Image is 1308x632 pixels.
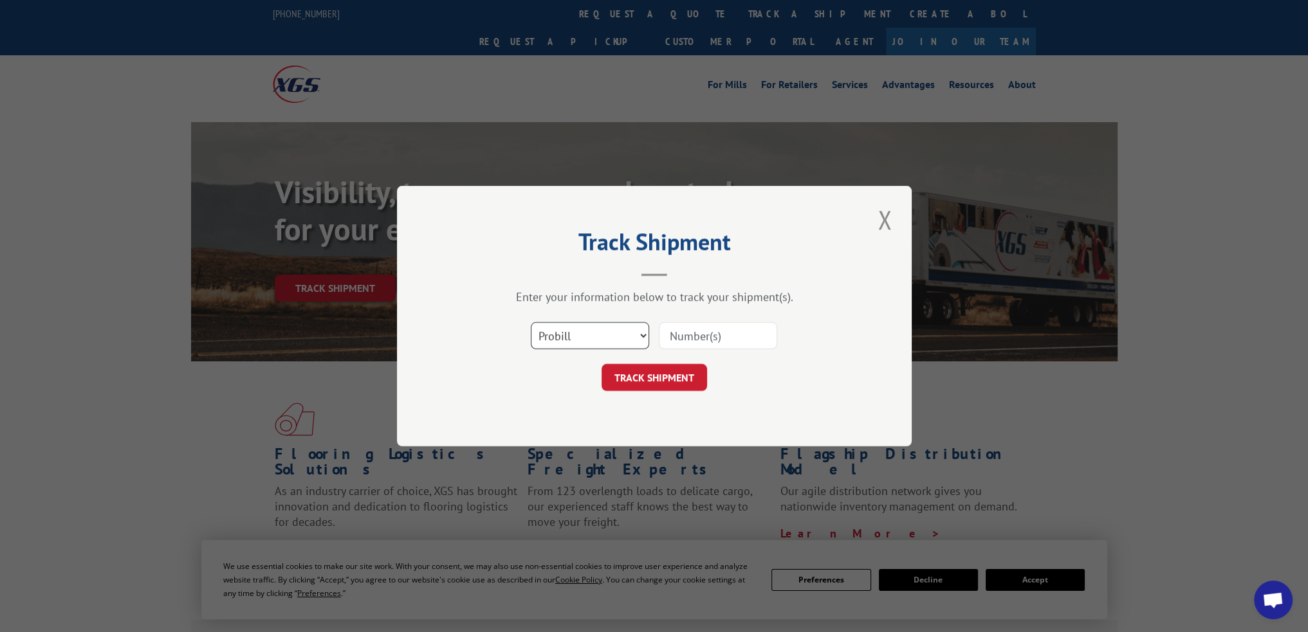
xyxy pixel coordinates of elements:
button: Close modal [874,202,896,237]
div: Enter your information below to track your shipment(s). [461,289,847,304]
button: TRACK SHIPMENT [602,364,707,391]
input: Number(s) [659,322,777,349]
h2: Track Shipment [461,233,847,257]
a: Open chat [1254,581,1293,619]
